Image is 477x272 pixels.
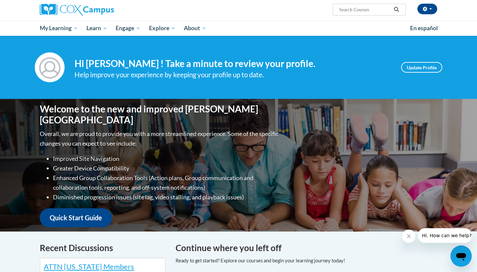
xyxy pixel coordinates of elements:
[180,21,211,36] a: About
[53,173,280,192] li: Enhanced Group Collaboration Tools (Action plans, Group communication and collaboration tools, re...
[82,21,112,36] a: Learn
[40,24,78,32] span: My Learning
[176,241,437,254] h4: Continue where you left off
[75,58,391,69] h4: Hi [PERSON_NAME] ! Take a minute to review your profile.
[116,24,140,32] span: Engage
[75,69,391,80] div: Help improve your experience by keeping your profile up to date.
[392,6,401,14] button: Search
[40,4,166,16] a: Cox Campus
[402,230,415,243] iframe: Close message
[149,24,176,32] span: Explore
[417,4,437,14] button: Account Settings
[30,21,447,36] div: Main menu
[86,24,107,32] span: Learn
[184,24,206,32] span: About
[40,241,166,254] h4: Recent Discussions
[40,103,280,126] h1: Welcome to the new and improved [PERSON_NAME][GEOGRAPHIC_DATA]
[111,21,145,36] a: Engage
[339,6,392,14] input: Search Courses
[418,228,472,243] iframe: Message from company
[53,164,280,173] li: Greater Device Compatibility
[44,262,134,271] a: ATTN [US_STATE] Members
[35,52,65,82] img: Profile Image
[53,154,280,164] li: Improved Site Navigation
[406,21,442,35] a: En español
[40,4,114,16] img: Cox Campus
[401,62,442,73] a: Update Profile
[35,21,82,36] a: My Learning
[40,208,112,227] a: Quick Start Guide
[450,245,472,267] iframe: Button to launch messaging window
[145,21,180,36] a: Explore
[40,129,280,148] p: Overall, we are proud to provide you with a more streamlined experience. Some of the specific cha...
[410,25,438,32] span: En español
[53,192,280,202] li: Diminished progression issues (site lag, video stalling, and playback issues)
